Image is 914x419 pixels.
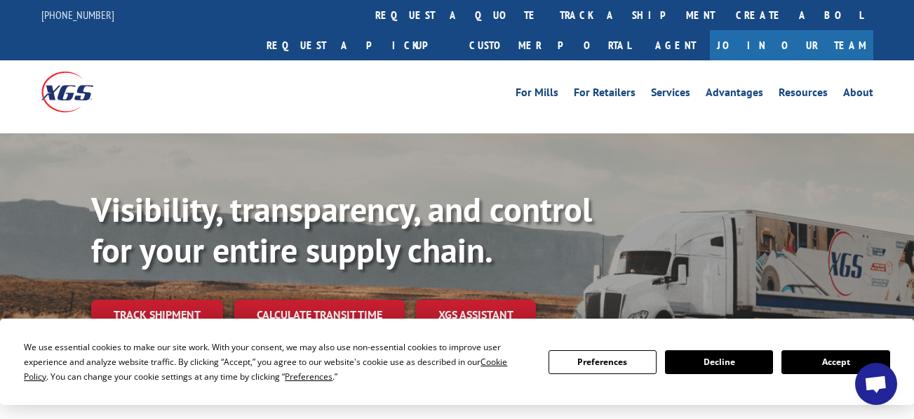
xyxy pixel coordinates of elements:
a: Join Our Team [710,30,873,60]
span: Preferences [285,371,332,383]
a: About [843,87,873,102]
button: Accept [781,350,889,374]
a: Agent [641,30,710,60]
a: For Retailers [574,87,636,102]
a: [PHONE_NUMBER] [41,8,114,22]
a: Customer Portal [459,30,641,60]
div: We use essential cookies to make our site work. With your consent, we may also use non-essential ... [24,340,531,384]
a: Advantages [706,87,763,102]
b: Visibility, transparency, and control for your entire supply chain. [91,187,592,272]
a: Track shipment [91,300,223,329]
a: For Mills [516,87,558,102]
a: XGS ASSISTANT [416,300,536,330]
a: Services [651,87,690,102]
button: Preferences [549,350,657,374]
a: Calculate transit time [234,300,405,330]
a: Request a pickup [256,30,459,60]
a: Open chat [855,363,897,405]
button: Decline [665,350,773,374]
a: Resources [779,87,828,102]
